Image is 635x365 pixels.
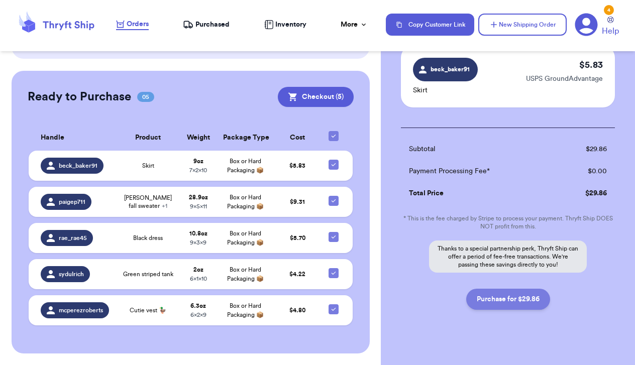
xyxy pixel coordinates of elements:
[275,20,306,30] span: Inventory
[183,20,230,30] a: Purchased
[341,20,368,30] div: More
[602,25,619,37] span: Help
[555,182,615,204] td: $ 29.86
[289,271,305,277] span: $ 4.22
[401,160,555,182] td: Payment Processing Fee*
[195,20,230,30] span: Purchased
[162,203,167,209] span: + 1
[28,89,131,105] h2: Ready to Purchase
[59,306,103,314] span: mcperezroberts
[117,125,179,151] th: Product
[264,20,306,30] a: Inventory
[289,163,305,169] span: $ 5.83
[478,14,567,36] button: New Shipping Order
[386,14,474,36] button: Copy Customer Link
[41,133,64,143] span: Handle
[575,13,598,36] a: 4
[227,194,264,209] span: Box or Hard Packaging 📦
[526,74,603,84] p: USPS GroundAdvantage
[579,58,603,72] p: $ 5.83
[59,162,97,170] span: beck_baker91
[604,5,614,15] div: 4
[190,312,206,318] span: 6 x 2 x 9
[59,198,85,206] span: paigep711
[142,162,154,170] span: Skirt
[123,194,173,210] span: [PERSON_NAME] fall sweater
[429,240,587,273] p: Thanks to a special partnership perk, Thryft Ship can offer a period of fee-free transactions. We...
[190,203,207,209] span: 9 x 5 x 11
[227,267,264,282] span: Box or Hard Packaging 📦
[123,270,173,278] span: Green striped tank
[278,87,354,107] button: Checkout (5)
[133,234,163,242] span: Black dress
[116,19,149,30] a: Orders
[413,85,478,95] p: Skirt
[189,194,208,200] strong: 28.9 oz
[193,158,203,164] strong: 9 oz
[189,167,207,173] span: 7 x 2 x 10
[227,303,264,318] span: Box or Hard Packaging 📦
[179,125,217,151] th: Weight
[290,199,305,205] span: $ 9.31
[59,234,87,242] span: rae_rae45
[189,230,207,236] strong: 10.8 oz
[431,65,470,74] span: beck_baker91
[555,138,615,160] td: $ 29.86
[602,17,619,37] a: Help
[274,125,321,151] th: Cost
[290,235,305,241] span: $ 5.70
[190,303,206,309] strong: 6.3 oz
[193,267,203,273] strong: 2 oz
[127,19,149,29] span: Orders
[289,307,305,313] span: $ 4.80
[227,158,264,173] span: Box or Hard Packaging 📦
[190,276,207,282] span: 6 x 1 x 10
[59,270,84,278] span: sydulrich
[555,160,615,182] td: $ 0.00
[190,239,206,246] span: 9 x 3 x 9
[401,214,615,230] p: * This is the fee charged by Stripe to process your payment. Thryft Ship DOES NOT profit from this.
[401,138,555,160] td: Subtotal
[227,230,264,246] span: Box or Hard Packaging 📦
[217,125,274,151] th: Package Type
[137,92,154,102] span: 05
[466,289,550,310] button: Purchase for $29.86
[130,306,166,314] span: Cutie vest 🦆
[401,182,555,204] td: Total Price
